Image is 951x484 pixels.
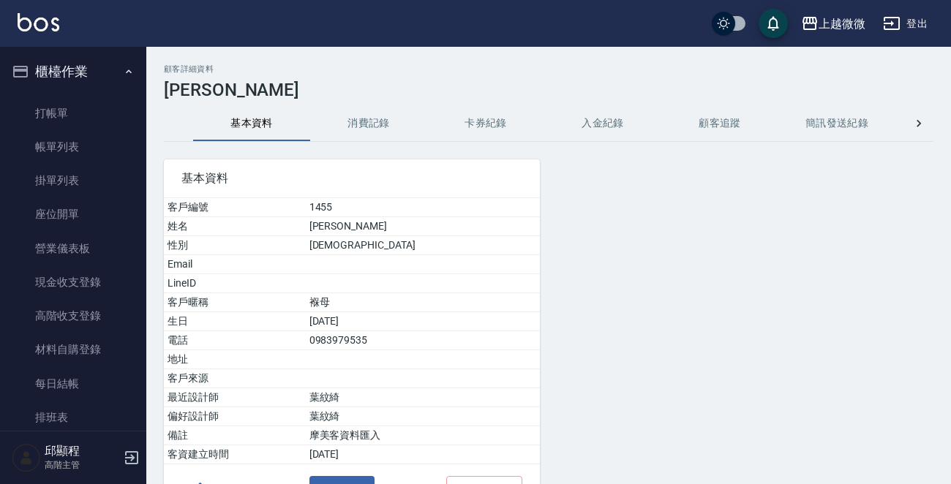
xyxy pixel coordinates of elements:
span: 基本資料 [181,171,522,186]
button: 簡訊發送紀錄 [778,106,895,141]
td: [DATE] [306,312,540,331]
button: 消費記錄 [310,106,427,141]
button: save [759,9,788,38]
td: 生日 [164,312,306,331]
td: 葉紋綺 [306,407,540,426]
td: LineID [164,274,306,293]
td: 褓母 [306,293,540,312]
button: 入金紀錄 [544,106,661,141]
a: 高階收支登錄 [6,299,140,333]
button: 顧客追蹤 [661,106,778,141]
a: 材料自購登錄 [6,333,140,366]
td: 姓名 [164,217,306,236]
a: 帳單列表 [6,130,140,164]
img: Person [12,443,41,472]
td: 地址 [164,350,306,369]
td: 客戶編號 [164,198,306,217]
td: 客戶暱稱 [164,293,306,312]
td: 葉紋綺 [306,388,540,407]
div: 上越微微 [819,15,865,33]
td: [PERSON_NAME] [306,217,540,236]
p: 高階主管 [45,458,119,472]
h3: [PERSON_NAME] [164,80,933,100]
td: 偏好設計師 [164,407,306,426]
button: 登出 [877,10,933,37]
td: Email [164,255,306,274]
td: 0983979535 [306,331,540,350]
td: 備註 [164,426,306,445]
button: 卡券紀錄 [427,106,544,141]
a: 現金收支登錄 [6,265,140,299]
a: 每日結帳 [6,367,140,401]
a: 打帳單 [6,97,140,130]
a: 掛單列表 [6,164,140,197]
button: 上越微微 [795,9,871,39]
a: 排班表 [6,401,140,434]
button: 基本資料 [193,106,310,141]
td: [DEMOGRAPHIC_DATA] [306,236,540,255]
td: 最近設計師 [164,388,306,407]
h5: 邱顯程 [45,444,119,458]
td: 客戶來源 [164,369,306,388]
img: Logo [18,13,59,31]
a: 座位開單 [6,197,140,231]
button: 櫃檯作業 [6,53,140,91]
a: 營業儀表板 [6,232,140,265]
td: [DATE] [306,445,540,464]
td: 電話 [164,331,306,350]
h2: 顧客詳細資料 [164,64,933,74]
td: 摩美客資料匯入 [306,426,540,445]
td: 1455 [306,198,540,217]
td: 客資建立時間 [164,445,306,464]
td: 性別 [164,236,306,255]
